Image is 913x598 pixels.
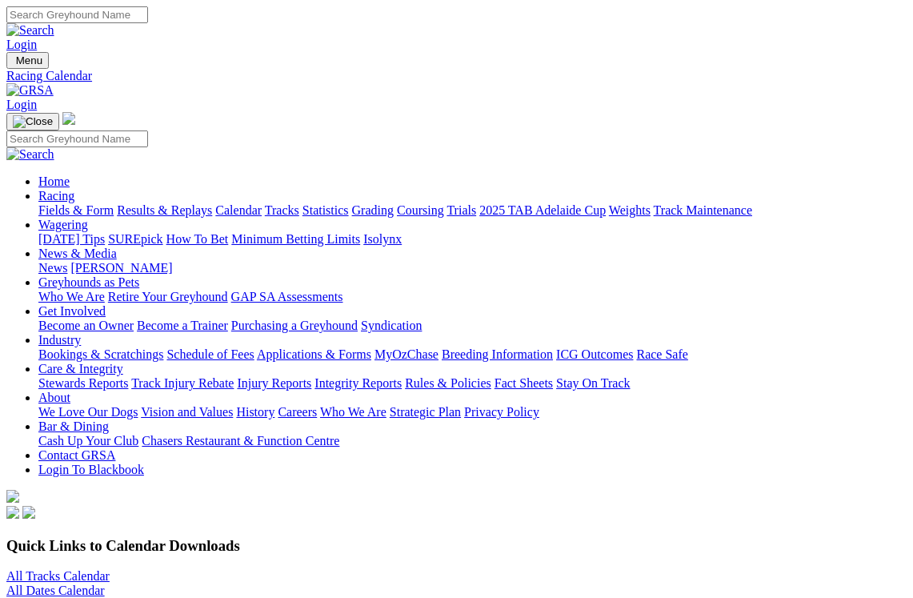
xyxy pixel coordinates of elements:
img: logo-grsa-white.png [62,112,75,125]
div: Wagering [38,232,907,247]
a: Become an Owner [38,319,134,332]
a: About [38,391,70,404]
h3: Quick Links to Calendar Downloads [6,537,907,555]
input: Search [6,130,148,147]
a: Chasers Restaurant & Function Centre [142,434,339,447]
a: Rules & Policies [405,376,491,390]
a: Racing Calendar [6,69,907,83]
a: Race Safe [636,347,687,361]
a: Statistics [302,203,349,217]
a: Applications & Forms [257,347,371,361]
a: Trials [446,203,476,217]
a: All Dates Calendar [6,584,105,597]
a: Login To Blackbook [38,463,144,476]
a: Isolynx [363,232,402,246]
a: Industry [38,333,81,347]
a: Tracks [265,203,299,217]
div: Care & Integrity [38,376,907,391]
a: Fact Sheets [495,376,553,390]
a: Home [38,175,70,188]
a: Fields & Form [38,203,114,217]
a: Syndication [361,319,422,332]
a: Track Maintenance [654,203,752,217]
a: Calendar [215,203,262,217]
a: GAP SA Assessments [231,290,343,303]
a: Who We Are [38,290,105,303]
div: Industry [38,347,907,362]
img: twitter.svg [22,506,35,519]
a: All Tracks Calendar [6,569,110,583]
a: Get Involved [38,304,106,318]
a: Who We Are [320,405,386,419]
div: Bar & Dining [38,434,907,448]
a: Minimum Betting Limits [231,232,360,246]
a: Become a Trainer [137,319,228,332]
img: GRSA [6,83,54,98]
input: Search [6,6,148,23]
a: [PERSON_NAME] [70,261,172,275]
a: Track Injury Rebate [131,376,234,390]
a: Privacy Policy [464,405,539,419]
a: Login [6,38,37,51]
a: Stewards Reports [38,376,128,390]
a: Vision and Values [141,405,233,419]
a: Coursing [397,203,444,217]
a: News & Media [38,247,117,260]
div: Racing [38,203,907,218]
a: News [38,261,67,275]
img: facebook.svg [6,506,19,519]
a: Racing [38,189,74,203]
a: Stay On Track [556,376,630,390]
a: Grading [352,203,394,217]
img: Close [13,115,53,128]
button: Toggle navigation [6,52,49,69]
a: Purchasing a Greyhound [231,319,358,332]
a: Cash Up Your Club [38,434,138,447]
a: Contact GRSA [38,448,115,462]
a: 2025 TAB Adelaide Cup [479,203,606,217]
a: SUREpick [108,232,162,246]
a: Bookings & Scratchings [38,347,163,361]
a: Careers [278,405,317,419]
a: Strategic Plan [390,405,461,419]
button: Toggle navigation [6,113,59,130]
img: Search [6,23,54,38]
a: Care & Integrity [38,362,123,375]
a: Integrity Reports [314,376,402,390]
div: News & Media [38,261,907,275]
a: ICG Outcomes [556,347,633,361]
a: Injury Reports [237,376,311,390]
a: Wagering [38,218,88,231]
a: Breeding Information [442,347,553,361]
a: Retire Your Greyhound [108,290,228,303]
div: Get Involved [38,319,907,333]
a: History [236,405,274,419]
div: Greyhounds as Pets [38,290,907,304]
a: Login [6,98,37,111]
a: How To Bet [166,232,229,246]
a: [DATE] Tips [38,232,105,246]
img: logo-grsa-white.png [6,490,19,503]
a: Schedule of Fees [166,347,254,361]
a: MyOzChase [374,347,438,361]
a: Bar & Dining [38,419,109,433]
span: Menu [16,54,42,66]
a: We Love Our Dogs [38,405,138,419]
a: Greyhounds as Pets [38,275,139,289]
a: Results & Replays [117,203,212,217]
div: About [38,405,907,419]
img: Search [6,147,54,162]
a: Weights [609,203,651,217]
